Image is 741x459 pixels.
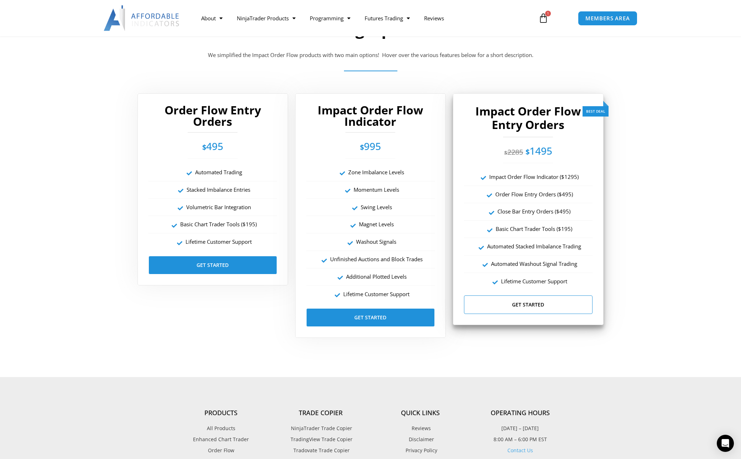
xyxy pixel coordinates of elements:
span: Swing Levels [361,202,392,212]
div: Open Intercom Messenger [717,435,734,452]
a: Reviews [417,10,451,26]
a: Get Started [148,256,277,274]
span: Zone Imbalance Levels [348,167,404,177]
span: $ [504,149,507,156]
a: Contact Us [507,447,533,454]
span: Impact Order Flow Indicator ($1295) [489,172,579,182]
p: 8:00 AM – 6:00 PM EST [470,435,570,444]
span: Automated Washout Signal Trading [491,259,577,269]
span: Lifetime Customer Support [186,237,252,247]
span: 495 [202,139,223,153]
span: Unfinished Auctions and Block Trades [330,254,423,264]
a: All Products [171,424,271,433]
p: We simplified the Impact Order Flow products with two main options! Hover over the various featur... [148,50,593,60]
a: Get Started [306,308,435,327]
span: Washout Signals [356,237,396,247]
span: 1495 [526,144,552,158]
h2: Impact Order Flow Indicator [306,104,435,127]
span: 1 [545,11,551,16]
span: $ [202,143,206,152]
span: All Products [207,424,235,433]
a: Enhanced Chart Trader [171,435,271,444]
del: 2285 [504,147,523,157]
span: NinjaTrader Trade Copier [289,424,352,433]
h2: Impact Order Flow Entry Orders [464,104,593,132]
span: $ [360,143,364,152]
span: 995 [360,139,381,153]
a: Disclaimer [371,435,470,444]
span: Privacy Policy [404,446,437,455]
h2: Pricing Options [148,19,593,40]
span: Momentum Levels [354,185,399,195]
a: 1 [528,8,559,29]
img: LogoAI | Affordable Indicators – NinjaTrader [104,5,180,31]
a: NinjaTrader Products [230,10,303,26]
span: Stacked Imbalance Entries [187,185,250,195]
a: Futures Trading [358,10,417,26]
span: Magnet Levels [359,220,394,229]
span: Reviews [410,424,431,433]
span: Basic Chart Trader Tools ($195) [496,224,572,234]
a: Get Started [464,295,593,314]
span: Close Bar Entry Orders ($495) [497,207,570,217]
a: About [194,10,230,26]
a: Reviews [371,424,470,433]
h4: Operating Hours [470,409,570,417]
nav: Menu [194,10,530,26]
a: Privacy Policy [371,446,470,455]
h4: Trade Copier [271,409,371,417]
span: Enhanced Chart Trader [193,435,249,444]
span: Tradovate Trade Copier [292,446,350,455]
a: Order Flow [171,446,271,455]
span: Lifetime Customer Support [343,289,409,299]
span: Volumetric Bar Integration [186,202,251,212]
span: Order Flow Entry Orders ($495) [495,190,573,200]
span: Additional Plotted Levels [346,272,407,282]
h2: Order Flow Entry Orders [148,104,277,127]
span: Automated Stacked Imbalance Trading [487,242,581,252]
span: Lifetime Customer Support [501,277,567,287]
a: MEMBERS AREA [578,11,637,26]
span: TradingView Trade Copier [289,435,353,444]
a: Tradovate Trade Copier [271,446,371,455]
span: Disclaimer [407,435,434,444]
a: NinjaTrader Trade Copier [271,424,371,433]
span: Automated Trading [195,167,242,177]
span: MEMBERS AREA [585,16,630,21]
a: Programming [303,10,358,26]
span: $ [526,147,529,157]
a: TradingView Trade Copier [271,435,371,444]
span: Order Flow [208,446,234,455]
h4: Quick Links [371,409,470,417]
h4: Products [171,409,271,417]
p: [DATE] – [DATE] [470,424,570,433]
span: Basic Chart Trader Tools ($195) [180,220,257,229]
